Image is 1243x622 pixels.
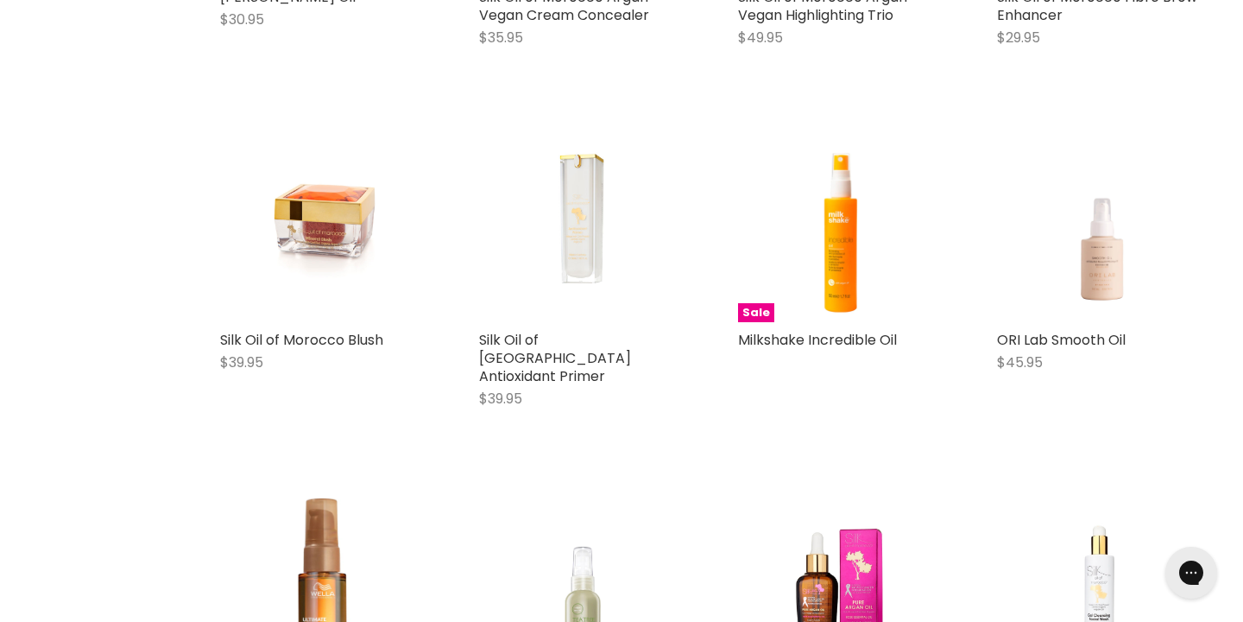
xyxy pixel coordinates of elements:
[479,28,523,48] span: $35.95
[479,115,686,322] a: Silk Oil of Morocco Antioxidant Primer
[255,115,393,322] img: Silk Oil of Morocco Blush
[220,352,263,372] span: $39.95
[738,28,783,48] span: $49.95
[738,330,897,350] a: Milkshake Incredible Oil
[220,115,427,322] a: Silk Oil of Morocco Blush
[738,115,945,322] img: Milkshake Incredible Oil
[479,389,522,409] span: $39.95
[997,330,1126,350] a: ORI Lab Smooth Oil
[997,28,1040,48] span: $29.95
[1018,115,1183,322] img: ORI Lab Smooth Oil
[220,330,383,350] a: Silk Oil of Morocco Blush
[738,115,945,322] a: Milkshake Incredible OilSale
[220,10,264,29] span: $30.95
[479,330,631,386] a: Silk Oil of [GEOGRAPHIC_DATA] Antioxidant Primer
[997,115,1204,322] a: ORI Lab Smooth Oil
[997,352,1043,372] span: $45.95
[738,303,774,323] span: Sale
[514,115,652,322] img: Silk Oil of Morocco Antioxidant Primer
[1157,541,1226,605] iframe: Gorgias live chat messenger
